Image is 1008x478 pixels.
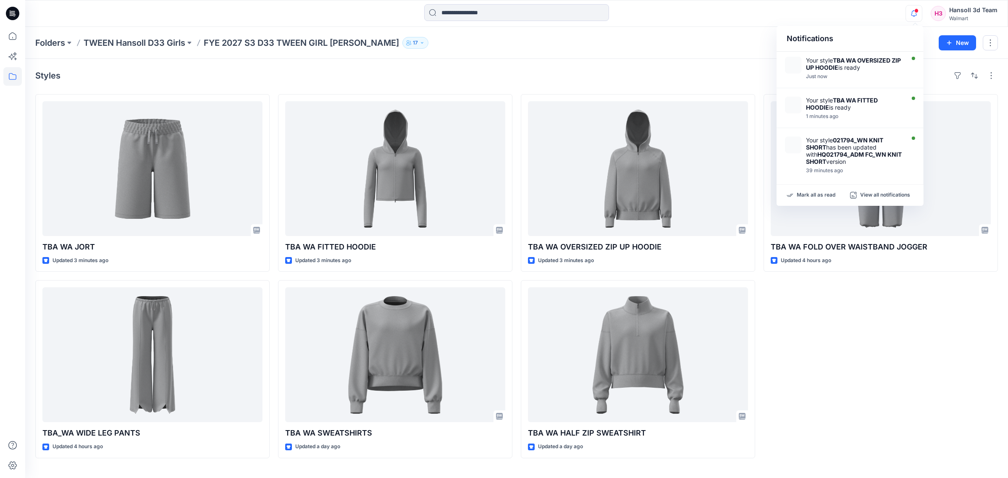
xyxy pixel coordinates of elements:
[939,35,976,50] button: New
[806,74,903,79] div: Friday, September 05, 2025 07:36
[528,241,748,253] p: TBA WA OVERSIZED ZIP UP HOODIE
[285,427,505,439] p: TBA WA SWEATSHIRTS
[35,37,65,49] a: Folders
[806,137,883,151] strong: 021794_WN KNIT SHORT
[285,241,505,253] p: TBA WA FITTED HOODIE
[806,151,902,165] strong: HQ021794_ADM FC_WN KNIT SHORT
[797,192,835,199] p: Mark all as read
[84,37,185,49] a: TWEEN Hansoll D33 Girls
[931,6,946,21] div: H3
[42,101,262,236] a: TBA WA JORT
[538,442,583,451] p: Updated a day ago
[781,256,831,265] p: Updated 4 hours ago
[528,101,748,236] a: TBA WA OVERSIZED ZIP UP HOODIE
[806,168,903,173] div: Friday, September 05, 2025 06:58
[785,137,802,153] img: HQ021794_ADM FC_WN KNIT SHORT
[413,38,418,47] p: 17
[52,442,103,451] p: Updated 4 hours ago
[806,57,901,71] strong: TBA WA OVERSIZED ZIP UP HOODIE
[860,192,910,199] p: View all notifications
[42,427,262,439] p: TBA_WA WIDE LEG PANTS
[806,57,903,71] div: Your style is ready
[42,287,262,422] a: TBA_WA WIDE LEG PANTS
[42,241,262,253] p: TBA WA JORT
[949,5,997,15] div: Hansoll 3d Team
[52,256,108,265] p: Updated 3 minutes ago
[806,113,903,119] div: Friday, September 05, 2025 07:36
[777,26,924,52] div: Notifications
[949,15,997,21] div: Walmart
[806,97,903,111] div: Your style is ready
[285,101,505,236] a: TBA WA FITTED HOODIE
[785,97,802,113] img: TBA_ADM_SC WA FITTED HOODIE_ASTM
[528,287,748,422] a: TBA WA HALF ZIP SWEATSHIRT
[285,287,505,422] a: TBA WA SWEATSHIRTS
[35,71,60,81] h4: Styles
[771,101,991,236] a: TBA WA FOLD OVER WAISTBAND JOGGER
[528,427,748,439] p: TBA WA HALF ZIP SWEATSHIRT
[402,37,428,49] button: 17
[806,97,878,111] strong: TBA WA FITTED HOODIE
[538,256,594,265] p: Updated 3 minutes ago
[295,256,351,265] p: Updated 3 minutes ago
[771,241,991,253] p: TBA WA FOLD OVER WAISTBAND JOGGER
[806,137,903,165] div: Your style has been updated with version
[204,37,399,49] p: FYE 2027 S3 D33 TWEEN GIRL [PERSON_NAME]
[295,442,340,451] p: Updated a day ago
[785,57,802,74] img: TBA_ADM_SC WA OVERSIZED ZIP UP HOODIE_ASTM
